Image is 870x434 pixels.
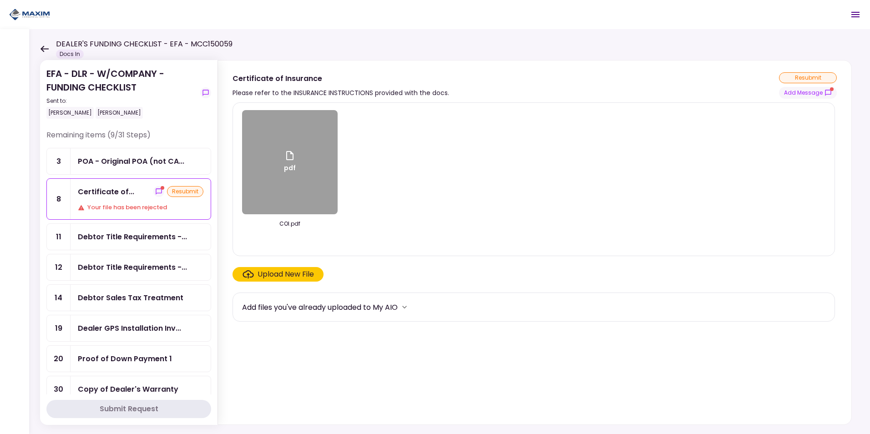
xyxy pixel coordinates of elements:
div: 14 [47,285,71,311]
div: 20 [47,346,71,372]
div: Certificate of Insurance [233,73,449,84]
div: 30 [47,376,71,402]
div: [PERSON_NAME] [46,107,94,119]
div: Certificate of InsurancePlease refer to the INSURANCE INSTRUCTIONS provided with the docs.resubmi... [217,60,852,425]
a: 20Proof of Down Payment 1 [46,345,211,372]
div: Copy of Dealer's Warranty [78,384,178,395]
a: 11Debtor Title Requirements - Other Requirements [46,223,211,250]
div: 3 [47,148,71,174]
div: Docs In [56,50,84,59]
div: Your file has been rejected [78,203,203,212]
button: more [398,300,411,314]
div: Submit Request [100,404,158,414]
a: 8Certificate of Insuranceshow-messagesresubmitYour file has been rejected [46,178,211,220]
a: 14Debtor Sales Tax Treatment [46,284,211,311]
div: 12 [47,254,71,280]
div: Debtor Sales Tax Treatment [78,292,183,303]
div: resubmit [167,186,203,197]
div: Certificate of Insurance [78,186,134,197]
div: 8 [47,179,71,219]
span: Click here to upload the required document [233,267,324,282]
div: pdf [284,150,296,175]
div: Debtor Title Requirements - Other Requirements [78,231,187,242]
button: show-messages [200,87,211,98]
h1: DEALER'S FUNDING CHECKLIST - EFA - MCC150059 [56,39,233,50]
a: 19Dealer GPS Installation Invoice [46,315,211,342]
button: Submit Request [46,400,211,418]
div: Sent to: [46,97,197,105]
div: Upload New File [258,269,314,280]
div: [PERSON_NAME] [96,107,143,119]
div: 19 [47,315,71,341]
a: 12Debtor Title Requirements - Proof of IRP or Exemption [46,254,211,281]
button: show-messages [153,186,164,197]
a: 3POA - Original POA (not CA or GA) [46,148,211,175]
div: 11 [47,224,71,250]
div: Proof of Down Payment 1 [78,353,172,364]
div: Dealer GPS Installation Invoice [78,323,181,334]
div: Please refer to the INSURANCE INSTRUCTIONS provided with the docs. [233,87,449,98]
div: Add files you've already uploaded to My AIO [242,302,398,313]
div: Remaining items (9/31 Steps) [46,130,211,148]
button: Open menu [845,4,866,25]
button: show-messages [779,87,837,99]
img: Partner icon [9,8,50,21]
div: resubmit [779,72,837,83]
div: POA - Original POA (not CA or GA) [78,156,184,167]
div: Debtor Title Requirements - Proof of IRP or Exemption [78,262,187,273]
a: 30Copy of Dealer's Warranty [46,376,211,403]
div: COI.pdf [242,220,338,228]
div: EFA - DLR - W/COMPANY - FUNDING CHECKLIST [46,67,197,119]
